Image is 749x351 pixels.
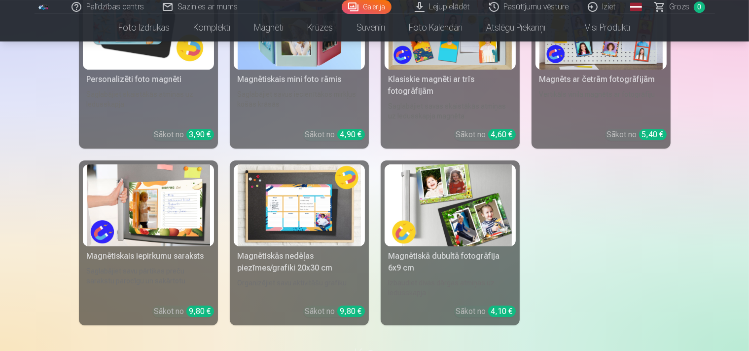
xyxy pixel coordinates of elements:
a: Magnētiskais iepirkumu sarakstsMagnētiskais iepirkumu sarakstsSaglabājiet savu pārtikas preču sar... [79,160,218,326]
div: Saglabājiet skaistākās atmiņas uz ledusskapja [83,89,214,121]
div: Magnēts ar četrām fotogrāfijām [535,74,667,85]
a: Suvenīri [345,14,397,41]
div: Sākot no [456,306,516,317]
div: Organizējiet savu aktivitāšu grafiku [234,278,365,298]
div: 5,40 € [639,129,667,140]
span: 0 [694,1,705,13]
div: Magnētiskais iepirkumu saraksts [83,250,214,262]
a: Komplekti [182,14,243,41]
img: Magnētiskais iepirkumu saraksts [87,164,210,247]
div: Sākot no [456,129,516,141]
a: Foto izdrukas [107,14,182,41]
a: Visi produkti [558,14,642,41]
a: Krūzes [296,14,345,41]
div: Izbaudiet divas dārgas atmiņas uz ledusskapja [385,278,516,298]
img: Magnētiskās nedēļas piezīmes/grafiki 20x30 cm [238,164,361,247]
div: Klasiskie magnēti ar trīs fotogrāfijām [385,74,516,97]
a: Magnētiskā dubultā fotogrāfija 6x9 cmMagnētiskā dubultā fotogrāfija 6x9 cmIzbaudiet divas dārgas ... [381,160,520,326]
div: Magnētiskās nedēļas piezīmes/grafiki 20x30 cm [234,250,365,274]
div: Sākot no [607,129,667,141]
div: Saglabājiet savu pārtikas preču sarakstu parocīgu un sakārtotu [83,266,214,298]
img: /fa1 [38,4,49,10]
div: 4,90 € [337,129,365,140]
div: Saglabājiet savus iecienītākos mirkļus košās krāsās [234,89,365,121]
span: Grozs [670,1,690,13]
div: Personalizēti foto magnēti [83,74,214,85]
a: Magnētiskās nedēļas piezīmes/grafiki 20x30 cmMagnētiskās nedēļas piezīmes/grafiki 20x30 cmOrganiz... [230,160,369,326]
div: Vertikāls vinila magnēts ar fotogrāfiju [535,89,667,121]
div: 9,80 € [337,306,365,317]
div: 4,10 € [488,306,516,317]
a: Atslēgu piekariņi [475,14,558,41]
div: Sākot no [305,129,365,141]
a: Foto kalendāri [397,14,475,41]
div: 3,90 € [186,129,214,140]
div: Sākot no [154,306,214,317]
div: Magnētiskais mini foto rāmis [234,74,365,85]
div: 4,60 € [488,129,516,140]
div: 9,80 € [186,306,214,317]
div: Sākot no [154,129,214,141]
div: Saglabājiet savas skaistākās atmiņas uz ledusskapja magnēta [385,101,516,121]
div: Magnētiskā dubultā fotogrāfija 6x9 cm [385,250,516,274]
div: Sākot no [305,306,365,317]
a: Magnēti [243,14,296,41]
img: Magnētiskā dubultā fotogrāfija 6x9 cm [389,164,512,247]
